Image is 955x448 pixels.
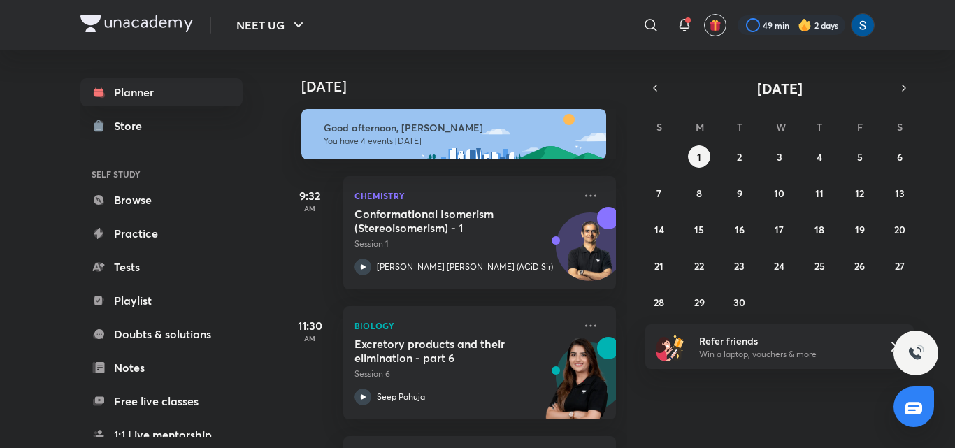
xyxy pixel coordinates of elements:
[699,333,871,348] h6: Refer friends
[774,259,784,273] abbr: September 24, 2025
[894,223,905,236] abbr: September 20, 2025
[728,182,751,204] button: September 9, 2025
[354,238,574,250] p: Session 1
[857,150,863,164] abbr: September 5, 2025
[774,187,784,200] abbr: September 10, 2025
[734,259,745,273] abbr: September 23, 2025
[728,254,751,277] button: September 23, 2025
[80,387,243,415] a: Free live classes
[282,187,338,204] h5: 9:32
[697,150,701,164] abbr: September 1, 2025
[80,253,243,281] a: Tests
[80,112,243,140] a: Store
[80,162,243,186] h6: SELF STUDY
[301,78,630,95] h4: [DATE]
[282,204,338,212] p: AM
[855,187,864,200] abbr: September 12, 2025
[704,14,726,36] button: avatar
[808,145,831,168] button: September 4, 2025
[897,150,903,164] abbr: September 6, 2025
[324,122,594,134] h6: Good afternoon, [PERSON_NAME]
[688,291,710,313] button: September 29, 2025
[656,120,662,133] abbr: Sunday
[114,117,150,134] div: Store
[648,218,670,240] button: September 14, 2025
[377,391,425,403] p: Seep Pahuja
[857,120,863,133] abbr: Friday
[539,337,616,433] img: unacademy
[777,150,782,164] abbr: September 3, 2025
[768,145,791,168] button: September 3, 2025
[776,120,786,133] abbr: Wednesday
[354,187,574,204] p: Chemistry
[324,136,594,147] p: You have 4 events [DATE]
[849,254,871,277] button: September 26, 2025
[648,254,670,277] button: September 21, 2025
[694,223,704,236] abbr: September 15, 2025
[694,296,705,309] abbr: September 29, 2025
[654,223,664,236] abbr: September 14, 2025
[768,182,791,204] button: September 10, 2025
[808,182,831,204] button: September 11, 2025
[897,120,903,133] abbr: Saturday
[851,13,875,37] img: Saloni Chaudhary
[849,182,871,204] button: September 12, 2025
[699,348,871,361] p: Win a laptop, vouchers & more
[735,223,745,236] abbr: September 16, 2025
[768,218,791,240] button: September 17, 2025
[656,187,661,200] abbr: September 7, 2025
[80,320,243,348] a: Doubts & solutions
[377,261,553,273] p: [PERSON_NAME] [PERSON_NAME] (ACiD Sir)
[889,145,911,168] button: September 6, 2025
[354,337,529,365] h5: Excretory products and their elimination - part 6
[814,223,824,236] abbr: September 18, 2025
[557,220,624,287] img: Avatar
[354,317,574,334] p: Biology
[354,207,529,235] h5: Conformational Isomerism (Stereoisomerism) - 1
[80,354,243,382] a: Notes
[849,218,871,240] button: September 19, 2025
[228,11,315,39] button: NEET UG
[688,145,710,168] button: September 1, 2025
[814,259,825,273] abbr: September 25, 2025
[757,79,803,98] span: [DATE]
[282,317,338,334] h5: 11:30
[80,186,243,214] a: Browse
[895,187,905,200] abbr: September 13, 2025
[728,218,751,240] button: September 16, 2025
[301,109,606,159] img: afternoon
[654,296,664,309] abbr: September 28, 2025
[656,333,684,361] img: referral
[728,145,751,168] button: September 2, 2025
[889,254,911,277] button: September 27, 2025
[808,218,831,240] button: September 18, 2025
[733,296,745,309] abbr: September 30, 2025
[709,19,721,31] img: avatar
[282,334,338,342] p: AM
[688,218,710,240] button: September 15, 2025
[737,120,742,133] abbr: Tuesday
[768,254,791,277] button: September 24, 2025
[648,291,670,313] button: September 28, 2025
[737,187,742,200] abbr: September 9, 2025
[895,259,905,273] abbr: September 27, 2025
[889,218,911,240] button: September 20, 2025
[696,187,702,200] abbr: September 8, 2025
[665,78,894,98] button: [DATE]
[728,291,751,313] button: September 30, 2025
[694,259,704,273] abbr: September 22, 2025
[648,182,670,204] button: September 7, 2025
[854,259,865,273] abbr: September 26, 2025
[889,182,911,204] button: September 13, 2025
[775,223,784,236] abbr: September 17, 2025
[815,187,824,200] abbr: September 11, 2025
[688,254,710,277] button: September 22, 2025
[798,18,812,32] img: streak
[80,78,243,106] a: Planner
[855,223,865,236] abbr: September 19, 2025
[354,368,574,380] p: Session 6
[80,15,193,32] img: Company Logo
[688,182,710,204] button: September 8, 2025
[737,150,742,164] abbr: September 2, 2025
[80,287,243,315] a: Playlist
